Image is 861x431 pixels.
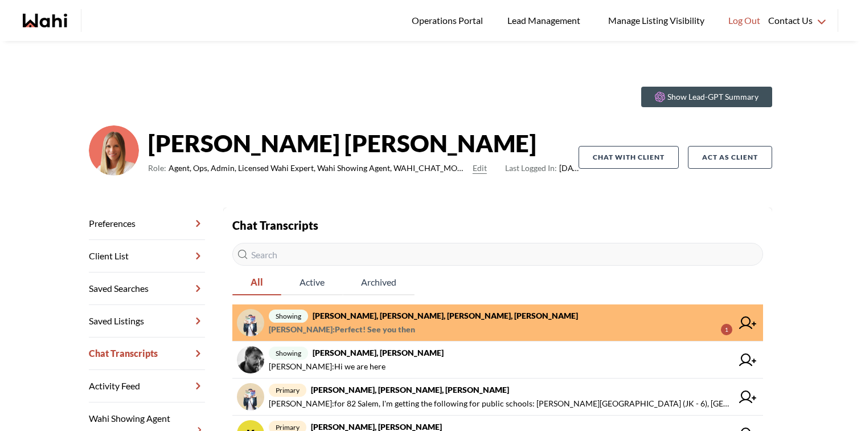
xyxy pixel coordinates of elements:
a: primary[PERSON_NAME], [PERSON_NAME], [PERSON_NAME][PERSON_NAME]:for 82 Salem, I'm getting the fol... [232,379,763,416]
span: Log Out [728,13,760,28]
span: [PERSON_NAME] : for 82 Salem, I'm getting the following for public schools: [PERSON_NAME][GEOGRAP... [269,397,732,410]
span: Operations Portal [412,13,487,28]
strong: [PERSON_NAME], [PERSON_NAME], [PERSON_NAME] [311,385,509,395]
span: showing [269,310,308,323]
span: All [232,270,281,294]
span: [PERSON_NAME] : Perfect! See you then [269,323,415,336]
input: Search [232,243,763,266]
p: Show Lead-GPT Summary [667,91,758,103]
span: showing [269,347,308,360]
a: Client List [89,240,205,273]
span: Lead Management [507,13,584,28]
a: Chat Transcripts [89,338,205,370]
div: 1 [721,324,732,335]
strong: [PERSON_NAME] [PERSON_NAME] [148,126,579,160]
span: primary [269,384,306,397]
span: Role: [148,161,166,175]
a: Saved Listings [89,305,205,338]
img: chat avatar [237,309,264,336]
span: Last Logged In: [505,163,557,173]
button: Chat with client [579,146,679,169]
strong: Chat Transcripts [232,218,318,232]
a: showing[PERSON_NAME], [PERSON_NAME][PERSON_NAME]:Hi we are here [232,341,763,379]
strong: [PERSON_NAME], [PERSON_NAME], [PERSON_NAME], [PERSON_NAME] [313,311,578,320]
span: Agent, Ops, Admin, Licensed Wahi Expert, Wahi Showing Agent, WAHI_CHAT_MODERATOR [169,161,468,175]
button: Edit [473,161,487,175]
a: Saved Searches [89,273,205,305]
span: Archived [343,270,415,294]
strong: [PERSON_NAME], [PERSON_NAME] [313,348,444,357]
img: chat avatar [237,383,264,410]
button: Active [281,270,343,295]
button: Archived [343,270,415,295]
img: 0f07b375cde2b3f9.png [89,125,139,176]
span: [PERSON_NAME] : Hi we are here [269,360,386,373]
span: Manage Listing Visibility [605,13,708,28]
button: Act as Client [688,146,772,169]
button: Show Lead-GPT Summary [641,87,772,107]
span: Active [281,270,343,294]
a: Activity Feed [89,370,205,402]
a: Wahi homepage [23,14,67,27]
a: Preferences [89,208,205,240]
img: chat avatar [237,346,264,373]
a: showing[PERSON_NAME], [PERSON_NAME], [PERSON_NAME], [PERSON_NAME][PERSON_NAME]:Perfect! See you t... [232,304,763,341]
span: [DATE] [505,161,579,175]
button: All [232,270,281,295]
